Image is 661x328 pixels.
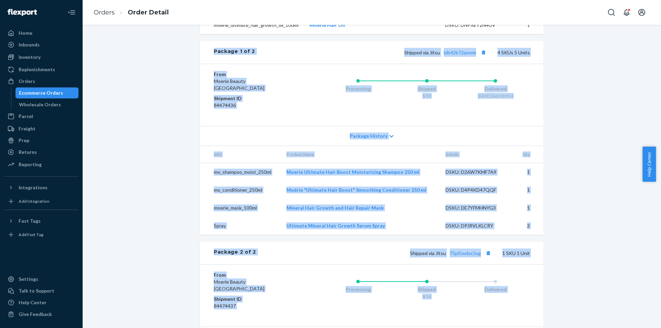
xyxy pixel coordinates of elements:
[392,294,461,299] div: 8/19
[19,161,42,168] div: Reporting
[214,272,296,278] dt: From
[4,123,78,134] a: Freight
[19,41,40,48] div: Inbounds
[516,181,544,199] td: 1
[4,274,78,285] a: Settings
[4,147,78,158] a: Returns
[286,187,426,193] a: Moérie "Ultimate Hair Boost" Smoothing Conditioner 250 ml
[4,52,78,63] a: Inventory
[281,146,440,163] th: Product Name
[19,299,46,306] div: Help Center
[286,223,385,229] a: Ultimate Mineral Hair Growth Serum Spray
[444,50,476,55] a: blb42k72ammk
[516,163,544,181] td: 1
[256,248,530,257] div: 1 SKU 1 Unit
[516,199,544,217] td: 1
[445,204,510,211] div: DSKU: DE7YFMHNYG3
[4,28,78,39] a: Home
[4,285,78,296] a: Talk to Support
[128,9,169,16] a: Order Detail
[19,101,61,108] div: Wholesale Orders
[392,85,461,92] div: Shipped
[19,184,48,191] div: Integrations
[200,199,281,217] td: moerie_mask_100ml
[19,78,35,85] div: Orders
[4,135,78,146] a: Prep
[516,217,544,235] td: 2
[309,22,345,28] a: Moerie Hair Oil
[200,146,281,163] th: SKU
[200,16,304,34] td: moerie_ultimate_hair_growth_oil_100ml
[19,287,54,294] div: Talk to Support
[515,16,544,34] td: 1
[19,149,37,156] div: Returns
[19,137,29,144] div: Prep
[19,198,49,204] div: Add Integration
[214,95,296,102] dt: Shipment ID
[4,182,78,193] button: Integrations
[461,85,530,92] div: Delivered
[445,22,510,29] div: DSKU: DNPXEY2N4UV
[4,297,78,308] a: Help Center
[214,303,296,309] dd: 84474437
[286,169,419,175] a: Moerie Ultimate Hair Boost Moisturizing Shampoo 250 ml
[605,6,618,19] button: Open Search Box
[392,93,461,99] div: 8/19
[19,30,32,36] div: Home
[19,232,43,237] div: Add Fast Tag
[8,9,37,16] img: Flexport logo
[214,48,255,57] div: Package 1 of 2
[19,218,41,224] div: Fast Tags
[286,205,384,211] a: Mineral Hair Growth and Hair Repair Mask
[19,54,41,61] div: Inventory
[214,279,264,292] span: Moerie Beauty [GEOGRAPHIC_DATA]
[4,196,78,207] a: Add Integration
[404,50,488,55] span: Shipped via Jitsu
[392,286,461,293] div: Shipped
[461,286,530,293] div: Delivered
[4,64,78,75] a: Replenishments
[635,6,649,19] button: Open account menu
[324,85,392,92] div: Processing
[94,9,115,16] a: Orders
[214,102,296,109] dd: 84474436
[440,146,516,163] th: Details
[620,6,633,19] button: Open notifications
[19,113,33,120] div: Parcel
[4,39,78,50] a: Inbounds
[516,146,544,163] th: Qty
[88,2,174,23] ol: breadcrumbs
[445,222,510,229] div: DSKU: DPJRVLKLCRY
[19,89,63,96] div: Ecommerce Orders
[4,309,78,320] button: Give Feedback
[324,286,392,293] div: Processing
[19,276,38,283] div: Settings
[4,229,78,240] a: Add Fast Tag
[4,215,78,226] button: Fast Tags
[19,66,55,73] div: Replenishments
[255,48,530,57] div: 4 SKUs 5 Units
[15,87,79,98] a: Ecommerce Orders
[484,248,493,257] button: Copy tracking number
[200,163,281,181] td: mo_shampoo_moist_250ml
[214,78,264,91] span: Moerie Beauty [GEOGRAPHIC_DATA]
[410,250,493,256] span: Shipped via Jitsu
[479,48,488,57] button: Copy tracking number
[445,187,510,193] div: DSKU: D4P4KD47QQF
[214,248,256,257] div: Package 2 of 2
[445,169,510,176] div: DSKU: D26W7KMF7A9
[65,6,78,19] button: Close Navigation
[642,147,656,182] button: Help Center
[200,217,281,235] td: Spray
[450,250,481,256] a: 75pl5wdsc5xg
[4,111,78,122] a: Parcel
[350,133,388,139] span: Package History
[4,159,78,170] a: Reporting
[19,311,52,318] div: Give Feedback
[214,296,296,303] dt: Shipment ID
[4,76,78,87] a: Orders
[214,71,296,78] dt: From
[200,181,281,199] td: mo_conditioner_250ml
[461,93,530,99] div: [DATE] 3am GMT-4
